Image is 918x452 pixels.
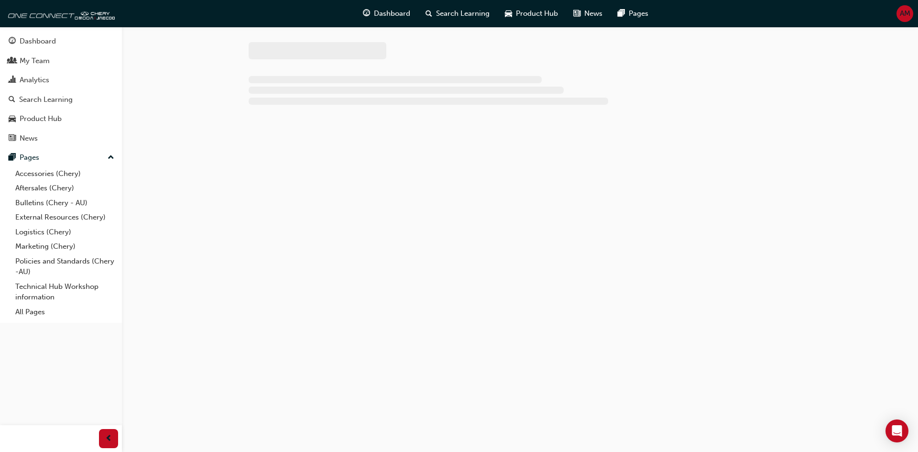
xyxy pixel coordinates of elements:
span: guage-icon [363,8,370,20]
div: Product Hub [20,113,62,124]
span: prev-icon [105,433,112,445]
a: pages-iconPages [610,4,656,23]
a: Policies and Standards (Chery -AU) [11,254,118,279]
button: Pages [4,149,118,166]
a: Product Hub [4,110,118,128]
a: Marketing (Chery) [11,239,118,254]
span: people-icon [9,57,16,66]
a: Accessories (Chery) [11,166,118,181]
button: DashboardMy TeamAnalyticsSearch LearningProduct HubNews [4,31,118,149]
span: pages-icon [9,154,16,162]
span: pages-icon [618,8,625,20]
div: Search Learning [19,94,73,105]
span: AM [900,8,910,19]
a: search-iconSearch Learning [418,4,497,23]
a: Dashboard [4,33,118,50]
span: Search Learning [436,8,490,19]
a: External Resources (Chery) [11,210,118,225]
a: My Team [4,52,118,70]
a: All Pages [11,305,118,320]
span: car-icon [505,8,512,20]
a: Technical Hub Workshop information [11,279,118,305]
span: car-icon [9,115,16,123]
span: Pages [629,8,648,19]
span: News [584,8,602,19]
span: search-icon [9,96,15,104]
a: Aftersales (Chery) [11,181,118,196]
img: oneconnect [5,4,115,23]
span: Dashboard [374,8,410,19]
a: Logistics (Chery) [11,225,118,240]
div: News [20,133,38,144]
button: AM [896,5,913,22]
div: Open Intercom Messenger [885,419,908,442]
span: chart-icon [9,76,16,85]
span: up-icon [108,152,114,164]
span: guage-icon [9,37,16,46]
span: news-icon [573,8,580,20]
div: Pages [20,152,39,163]
a: Search Learning [4,91,118,109]
span: news-icon [9,134,16,143]
a: car-iconProduct Hub [497,4,566,23]
a: Analytics [4,71,118,89]
span: Product Hub [516,8,558,19]
a: news-iconNews [566,4,610,23]
a: News [4,130,118,147]
div: My Team [20,55,50,66]
span: search-icon [426,8,432,20]
a: Bulletins (Chery - AU) [11,196,118,210]
div: Dashboard [20,36,56,47]
a: guage-iconDashboard [355,4,418,23]
div: Analytics [20,75,49,86]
